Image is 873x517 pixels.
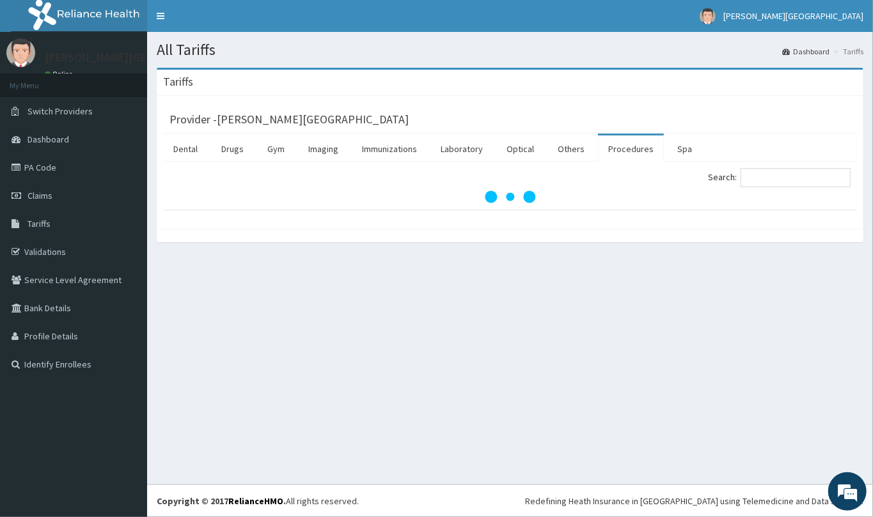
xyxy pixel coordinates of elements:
[28,105,93,117] span: Switch Providers
[257,135,295,162] a: Gym
[163,135,208,162] a: Dental
[28,190,52,201] span: Claims
[28,218,51,229] span: Tariffs
[741,168,851,187] input: Search:
[24,64,52,96] img: d_794563401_company_1708531726252_794563401
[157,42,863,58] h1: All Tariffs
[169,114,409,125] h3: Provider - [PERSON_NAME][GEOGRAPHIC_DATA]
[211,135,254,162] a: Drugs
[525,495,863,507] div: Redefining Heath Insurance in [GEOGRAPHIC_DATA] using Telemedicine and Data Science!
[485,171,536,222] svg: audio-loading
[67,72,215,88] div: Chat with us now
[547,135,595,162] a: Others
[298,135,349,162] a: Imaging
[210,6,240,37] div: Minimize live chat window
[723,10,863,22] span: [PERSON_NAME][GEOGRAPHIC_DATA]
[228,495,283,507] a: RelianceHMO
[700,8,716,24] img: User Image
[74,161,177,290] span: We're online!
[708,168,851,187] label: Search:
[6,349,244,394] textarea: Type your message and hit 'Enter'
[667,135,702,162] a: Spa
[45,52,234,63] p: [PERSON_NAME][GEOGRAPHIC_DATA]
[430,135,493,162] a: Laboratory
[157,495,286,507] strong: Copyright © 2017 .
[147,484,873,517] footer: All rights reserved.
[163,76,193,88] h3: Tariffs
[831,46,863,57] li: Tariffs
[782,46,830,57] a: Dashboard
[45,70,75,79] a: Online
[28,134,69,145] span: Dashboard
[496,135,544,162] a: Optical
[6,38,35,67] img: User Image
[352,135,427,162] a: Immunizations
[598,135,664,162] a: Procedures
